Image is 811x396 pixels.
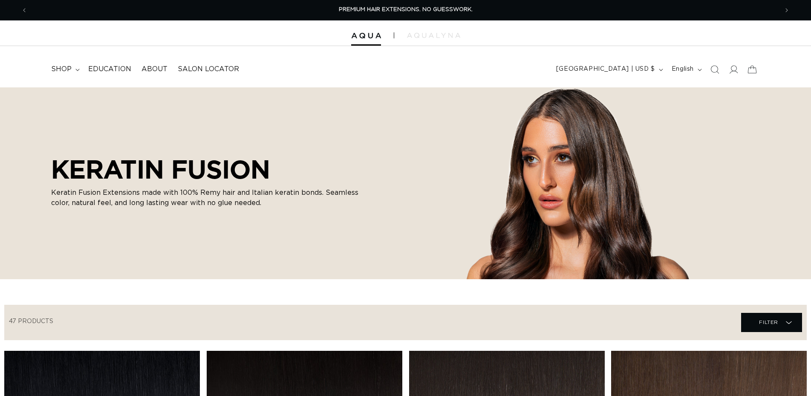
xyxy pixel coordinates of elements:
button: Next announcement [777,2,796,18]
summary: Filter [741,313,802,332]
span: English [672,65,694,74]
span: Salon Locator [178,65,239,74]
a: Salon Locator [173,60,244,79]
img: Aqua Hair Extensions [351,33,381,39]
a: Education [83,60,136,79]
span: PREMIUM HAIR EXTENSIONS. NO GUESSWORK. [339,7,473,12]
span: shop [51,65,72,74]
span: [GEOGRAPHIC_DATA] | USD $ [556,65,655,74]
p: Keratin Fusion Extensions made with 100% Remy hair and Italian keratin bonds. Seamless color, nat... [51,188,375,208]
img: aqualyna.com [407,33,460,38]
span: Filter [759,314,778,330]
span: Education [88,65,131,74]
span: 47 products [9,318,53,324]
summary: Search [705,60,724,79]
summary: shop [46,60,83,79]
button: English [667,61,705,78]
h2: KERATIN FUSION [51,154,375,184]
a: About [136,60,173,79]
button: [GEOGRAPHIC_DATA] | USD $ [551,61,667,78]
button: Previous announcement [15,2,34,18]
span: About [141,65,167,74]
